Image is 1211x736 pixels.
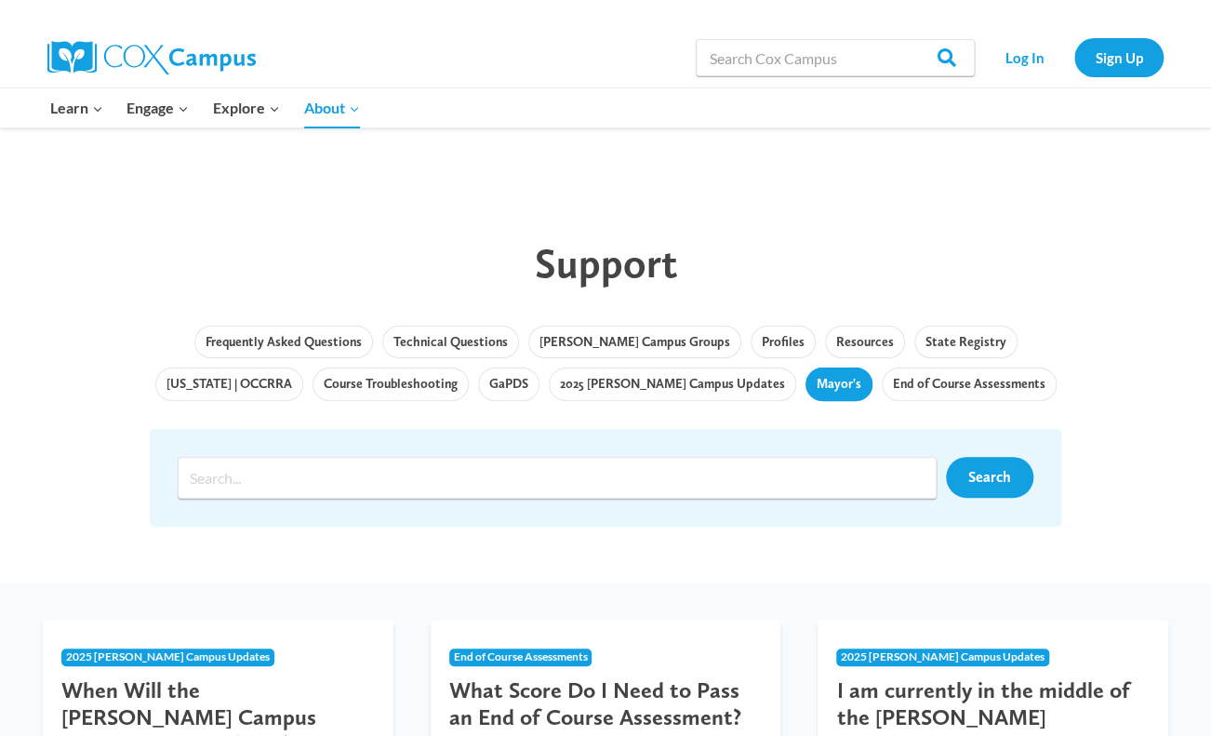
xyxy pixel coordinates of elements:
a: Sign Up [1074,38,1164,76]
nav: Primary Navigation [38,88,371,127]
a: Frequently Asked Questions [194,326,373,359]
a: Search [946,457,1033,498]
a: [US_STATE] | OCCRRA [155,368,303,401]
span: Support [535,238,677,288]
button: Child menu of Explore [201,88,292,127]
img: Cox Campus [47,41,256,74]
a: Course Troubleshooting [313,368,469,401]
nav: Secondary Navigation [984,38,1164,76]
input: Search Cox Campus [696,39,975,76]
button: Child menu of About [292,88,372,127]
a: 2025 [PERSON_NAME] Campus Updates [549,368,796,401]
span: End of Course Assessments [453,649,587,663]
a: Technical Questions [382,326,519,359]
button: Child menu of Engage [115,88,202,127]
a: State Registry [914,326,1018,359]
form: Search form [178,457,946,499]
a: Profiles [751,326,816,359]
a: Log In [984,38,1065,76]
a: GaPDS [478,368,539,401]
span: 2025 [PERSON_NAME] Campus Updates [66,649,270,663]
span: Search [968,468,1011,486]
button: Child menu of Learn [38,88,115,127]
input: Search input [178,457,937,499]
span: 2025 [PERSON_NAME] Campus Updates [841,649,1045,663]
a: End of Course Assessments [882,368,1057,401]
a: [PERSON_NAME] Campus Groups [528,326,741,359]
a: Resources [825,326,905,359]
a: Mayor's [805,368,872,401]
h3: What Score Do I Need to Pass an End of Course Assessment? [449,677,763,731]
